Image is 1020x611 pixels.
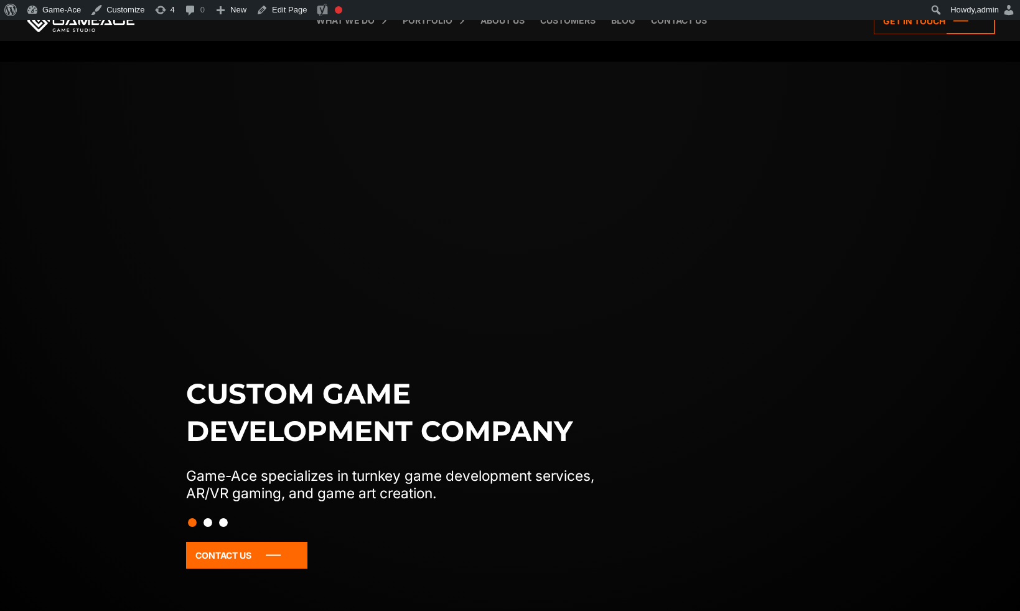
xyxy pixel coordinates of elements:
span: admin [977,5,999,14]
button: Slide 3 [219,512,228,533]
a: Get in touch [874,7,995,34]
button: Slide 1 [188,512,197,533]
div: Focus keyphrase not set [335,6,342,14]
p: Game-Ace specializes in turnkey game development services, AR/VR gaming, and game art creation. [186,467,620,502]
a: Contact Us [186,542,307,569]
h1: Custom game development company [186,375,620,450]
button: Slide 2 [204,512,212,533]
